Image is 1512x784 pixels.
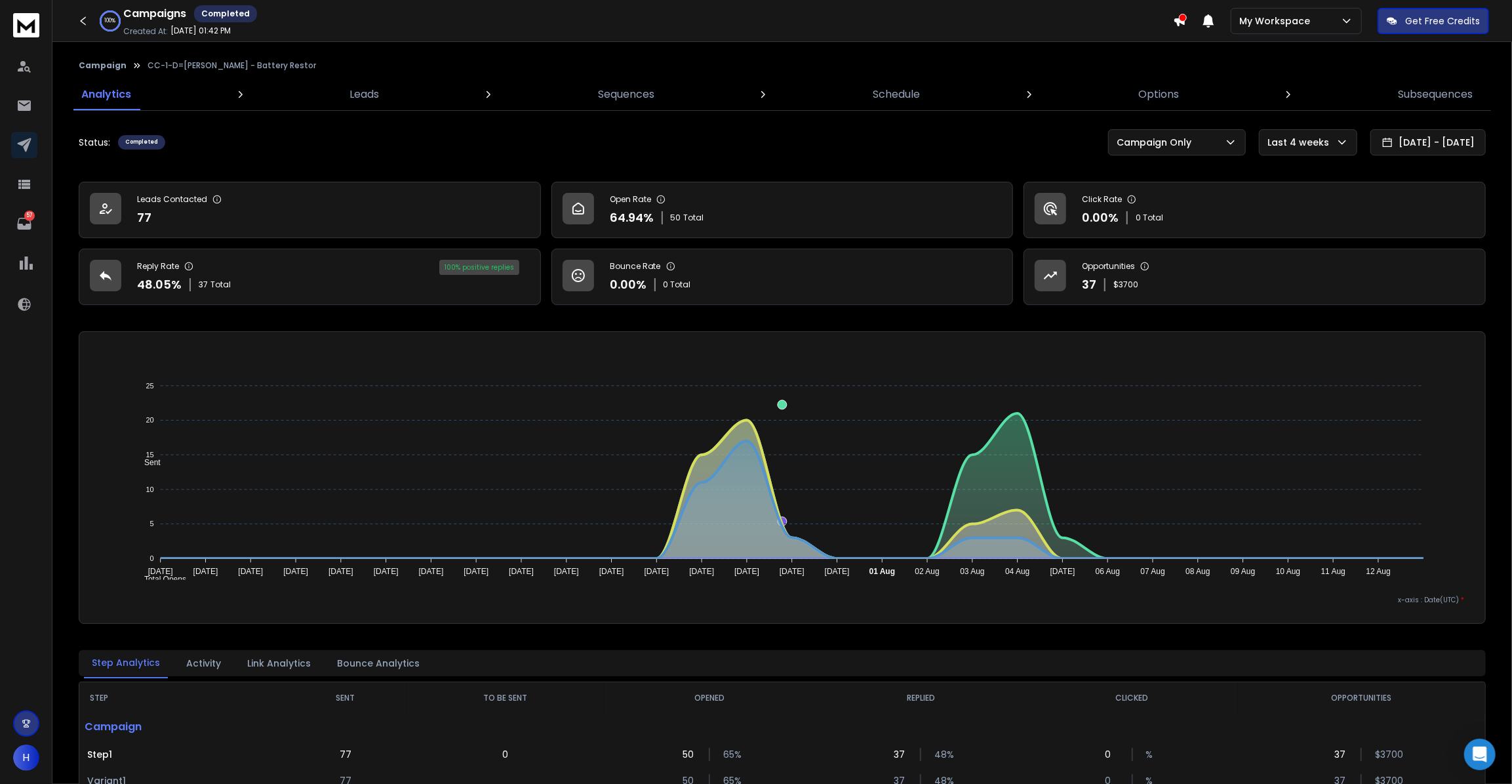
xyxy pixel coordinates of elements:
[79,682,285,714] th: STEP
[123,6,186,22] h1: Campaigns
[865,79,928,110] a: Schedule
[1370,129,1486,155] button: [DATE] - [DATE]
[148,567,172,577] tspan: [DATE]
[915,567,940,577] tspan: 02 Aug
[418,567,443,577] tspan: [DATE]
[1390,79,1481,110] a: Subsequences
[123,26,168,37] p: Created At:
[590,79,662,110] a: Sequences
[407,682,604,714] th: TO BE SENT
[598,87,654,102] p: Sequences
[780,567,805,577] tspan: [DATE]
[671,213,681,223] span: 50
[1141,567,1165,577] tspan: 07 Aug
[1117,136,1197,149] p: Campaign Only
[1239,14,1315,28] p: My Workspace
[13,745,39,771] button: H
[79,714,285,740] p: Campaign
[1276,567,1300,577] tspan: 10 Aug
[502,748,508,761] p: 0
[1082,209,1119,227] p: 0.00 %
[374,567,399,577] tspan: [DATE]
[11,211,37,237] a: 57
[79,249,541,305] a: Reply Rate48.05%37Total100% positive replies
[873,87,920,102] p: Schedule
[610,261,661,272] p: Bounce Rate
[210,279,231,290] span: Total
[1321,567,1345,577] tspan: 11 Aug
[664,279,691,290] p: 0 Total
[1405,14,1480,28] p: Get Free Credits
[283,567,308,577] tspan: [DATE]
[1050,567,1075,577] tspan: [DATE]
[146,485,153,493] tspan: 10
[1027,682,1238,714] th: CLICKED
[24,211,35,221] p: 57
[118,135,165,150] div: Completed
[439,260,519,275] div: 100 % positive replies
[238,567,263,577] tspan: [DATE]
[644,567,669,577] tspan: [DATE]
[79,60,127,71] button: Campaign
[199,279,208,290] span: 37
[961,567,985,577] tspan: 03 Aug
[1378,8,1489,34] button: Get Free Credits
[1005,567,1029,577] tspan: 04 Aug
[554,567,579,577] tspan: [DATE]
[146,451,153,459] tspan: 15
[815,682,1026,714] th: REPLIED
[349,87,379,102] p: Leads
[340,748,351,761] p: 77
[134,458,161,467] span: Sent
[87,748,277,761] p: Step 1
[149,520,153,528] tspan: 5
[683,748,696,761] p: 50
[1105,748,1119,761] p: 0
[148,60,316,71] p: CC-1-D=[PERSON_NAME] - Battery Restor
[81,87,131,102] p: Analytics
[1082,276,1096,294] p: 37
[239,649,319,678] button: Link Analytics
[1375,748,1388,761] p: $ 3700
[193,567,218,577] tspan: [DATE]
[689,567,714,577] tspan: [DATE]
[137,209,151,227] p: 77
[100,595,1464,605] p: x-axis : Date(UTC)
[894,748,907,761] p: 37
[1082,261,1135,272] p: Opportunities
[734,567,759,577] tspan: [DATE]
[1398,87,1473,102] p: Subsequences
[604,682,815,714] th: OPENED
[610,209,654,227] p: 64.94 %
[723,748,736,761] p: 65 %
[170,26,231,36] p: [DATE] 01:42 PM
[1096,567,1120,577] tspan: 06 Aug
[1267,136,1334,149] p: Last 4 weeks
[146,382,153,390] tspan: 25
[869,567,896,577] tspan: 01 Aug
[285,682,407,714] th: SENT
[1139,87,1180,102] p: Options
[137,261,179,272] p: Reply Rate
[1186,567,1210,577] tspan: 08 Aug
[329,649,428,678] button: Bounce Analytics
[610,276,647,294] p: 0.00 %
[134,575,186,584] span: Total Opens
[551,249,1014,305] a: Bounce Rate0.00%0 Total
[73,79,139,110] a: Analytics
[599,567,624,577] tspan: [DATE]
[146,416,153,424] tspan: 20
[13,13,39,37] img: logo
[1113,279,1138,290] p: $ 3700
[1131,79,1187,110] a: Options
[328,567,353,577] tspan: [DATE]
[1231,567,1255,577] tspan: 09 Aug
[84,648,168,678] button: Step Analytics
[464,567,488,577] tspan: [DATE]
[79,182,541,238] a: Leads Contacted77
[610,194,651,205] p: Open Rate
[105,17,116,25] p: 100 %
[1366,567,1391,577] tspan: 12 Aug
